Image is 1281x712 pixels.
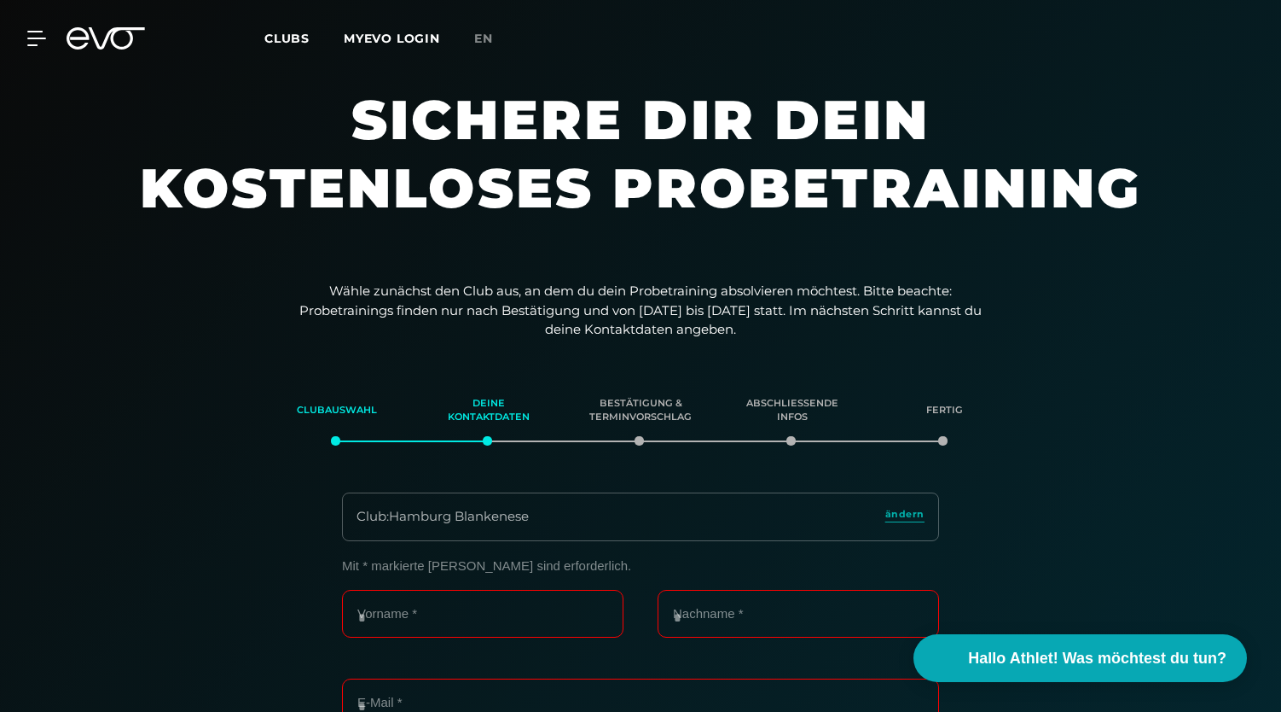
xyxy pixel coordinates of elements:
h1: Sichere dir dein kostenloses Probetraining [129,85,1152,256]
p: Mit * markierte [PERSON_NAME] sind erforderlich. [342,558,939,573]
div: Bestätigung & Terminvorschlag [586,388,695,434]
div: Deine Kontaktdaten [434,388,543,434]
div: Club : Hamburg Blankenese [356,507,529,527]
span: Clubs [264,31,310,46]
div: Clubauswahl [282,388,391,434]
a: en [474,29,513,49]
a: ändern [885,507,925,527]
a: MYEVO LOGIN [344,31,440,46]
div: Fertig [890,388,999,434]
div: Abschließende Infos [738,388,847,434]
button: Hallo Athlet! Was möchtest du tun? [913,634,1247,682]
a: Clubs [264,30,344,46]
span: Hallo Athlet! Was möchtest du tun? [968,647,1226,670]
p: Wähle zunächst den Club aus, an dem du dein Probetraining absolvieren möchtest. Bitte beachte: Pr... [299,282,982,340]
span: en [474,31,493,46]
span: ändern [885,507,925,522]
